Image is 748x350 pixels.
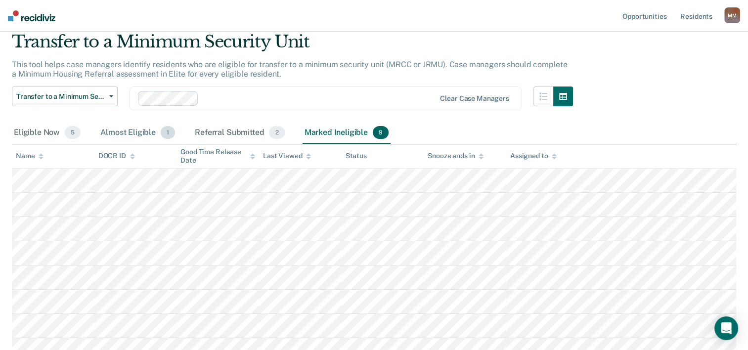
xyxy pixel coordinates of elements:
[98,122,177,144] div: Almost Eligible1
[346,152,367,160] div: Status
[440,94,509,103] div: Clear case managers
[161,126,175,139] span: 1
[12,32,573,60] div: Transfer to a Minimum Security Unit
[180,148,255,165] div: Good Time Release Date
[303,122,391,144] div: Marked Ineligible9
[193,122,286,144] div: Referral Submitted2
[428,152,484,160] div: Snooze ends in
[373,126,389,139] span: 9
[12,60,568,79] p: This tool helps case managers identify residents who are eligible for transfer to a minimum secur...
[98,152,135,160] div: DOCR ID
[12,87,118,106] button: Transfer to a Minimum Security Unit
[8,10,55,21] img: Recidiviz
[65,126,81,139] span: 5
[16,152,44,160] div: Name
[510,152,557,160] div: Assigned to
[16,92,105,101] span: Transfer to a Minimum Security Unit
[12,122,83,144] div: Eligible Now5
[724,7,740,23] div: M M
[269,126,284,139] span: 2
[263,152,311,160] div: Last Viewed
[724,7,740,23] button: MM
[714,316,738,340] div: Open Intercom Messenger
